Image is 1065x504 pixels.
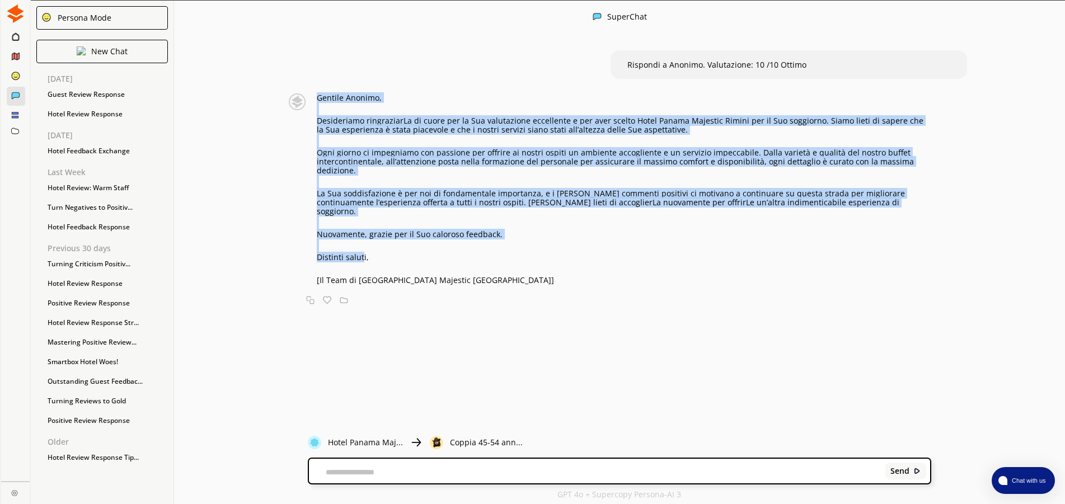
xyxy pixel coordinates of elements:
[308,436,321,449] img: Close
[42,393,173,409] div: Turning Reviews to Gold
[430,436,443,449] img: Close
[317,276,931,285] p: [Il Team di [GEOGRAPHIC_DATA] Majestic [GEOGRAPHIC_DATA]]
[317,93,931,102] p: Gentile Anonimo,
[890,467,909,475] b: Send
[1,482,30,501] a: Close
[42,86,173,103] div: Guest Review Response
[11,489,18,496] img: Close
[42,256,173,272] div: Turning Criticism Positiv...
[992,467,1055,494] button: atlas-launcher
[48,244,173,253] p: Previous 30 days
[42,412,173,429] div: Positive Review Response
[42,180,173,196] div: Hotel Review: Warm Staff
[328,438,403,447] p: Hotel Panama Maj...
[48,168,173,177] p: Last Week
[42,295,173,312] div: Positive Review Response
[48,437,173,446] p: Older
[317,230,931,239] p: Nuovamente, grazie per il Suo caloroso feedback.
[54,13,111,22] div: Persona Mode
[450,438,523,447] p: Coppia 45-54 ann...
[42,106,173,123] div: Hotel Review Response
[77,46,86,55] img: Close
[48,74,173,83] p: [DATE]
[627,59,806,70] span: Rispondi a Anonimo. Valutazione: 10 /10 Ottimo
[42,469,173,486] div: Hotel Review Response Tip...
[340,296,348,304] img: Save
[1007,476,1048,485] span: Chat with us
[41,12,51,22] img: Close
[323,296,331,304] img: Favorite
[557,490,681,499] p: GPT 4o + Supercopy Persona-AI 3
[317,116,931,134] p: Desideriamo ringraziarLa di cuore per la Sua valutazione eccellente e per aver scelto Hotel Panam...
[317,148,931,175] p: Ogni giorno ci impegniamo con passione per offrire ai nostri ospiti un ambiente accogliente e un ...
[42,219,173,235] div: Hotel Feedback Response
[6,4,25,23] img: Close
[42,449,173,466] div: Hotel Review Response Tip...
[283,93,311,110] img: Close
[42,354,173,370] div: Smartbox Hotel Woes!
[42,275,173,292] div: Hotel Review Response
[42,373,173,390] div: Outstanding Guest Feedbac...
[317,253,931,262] p: Distinti saluti,
[913,467,921,475] img: Close
[91,47,128,56] p: New Chat
[607,12,647,23] div: SuperChat
[42,314,173,331] div: Hotel Review Response Str...
[42,143,173,159] div: Hotel Feedback Exchange
[317,189,931,216] p: La Sua soddisfazione è per noi di fondamentale importanza, e i [PERSON_NAME] commenti positivi ci...
[410,436,423,449] img: Close
[48,131,173,140] p: [DATE]
[42,199,173,216] div: Turn Negatives to Positiv...
[593,12,602,21] img: Close
[306,296,315,304] img: Copy
[42,334,173,351] div: Mastering Positive Review...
